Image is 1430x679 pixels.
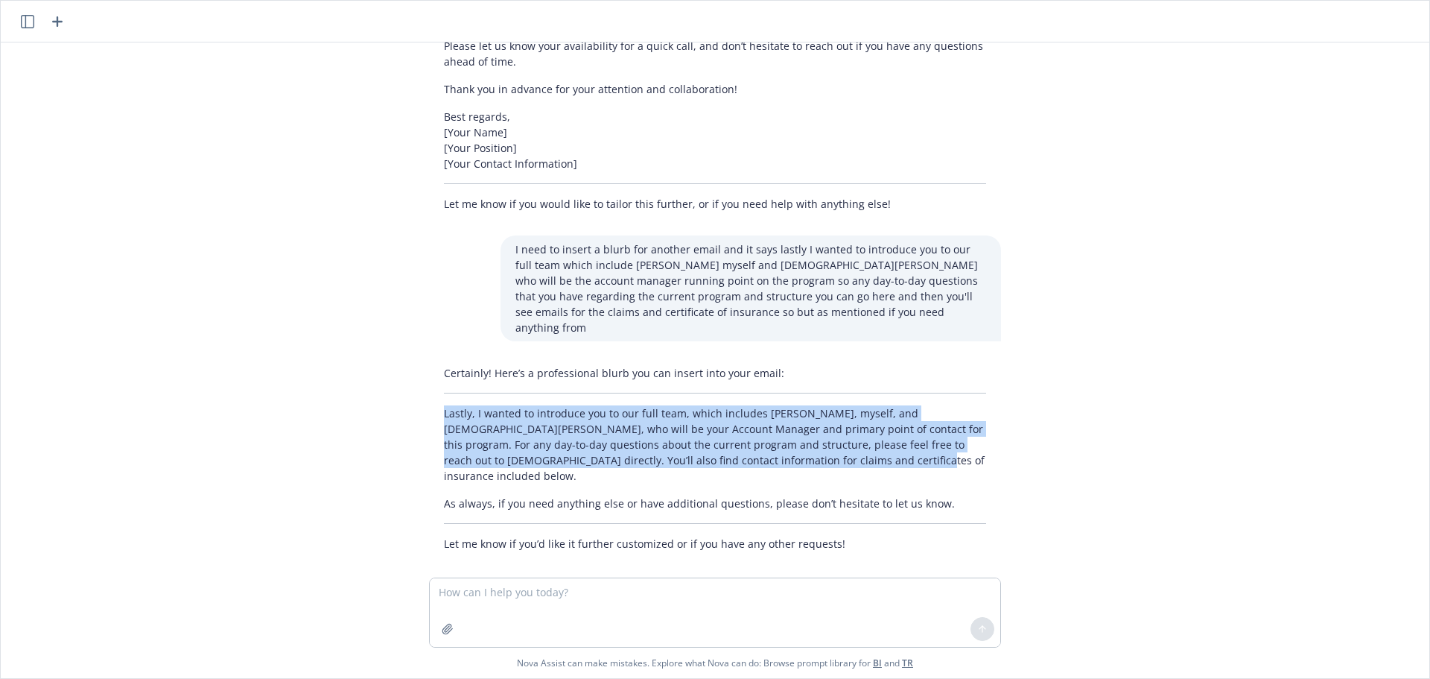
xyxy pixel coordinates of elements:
p: Let me know if you would like to tailor this further, or if you need help with anything else! [444,196,986,212]
p: I need to insert a blurb for another email and it says lastly I wanted to introduce you to our fu... [515,241,986,335]
a: BI [873,657,882,669]
p: Let me know if you’d like it further customized or if you have any other requests! [444,536,986,552]
p: Thank you in advance for your attention and collaboration! [444,81,986,97]
p: Certainly! Here’s a professional blurb you can insert into your email: [444,365,986,381]
p: Please let us know your availability for a quick call, and don’t hesitate to reach out if you hav... [444,38,986,69]
p: As always, if you need anything else or have additional questions, please don’t hesitate to let u... [444,496,986,511]
p: Best regards, [Your Name] [Your Position] [Your Contact Information] [444,109,986,171]
a: TR [902,657,913,669]
span: Nova Assist can make mistakes. Explore what Nova can do: Browse prompt library for and [7,648,1423,678]
p: Lastly, I wanted to introduce you to our full team, which includes [PERSON_NAME], myself, and [DE... [444,405,986,484]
